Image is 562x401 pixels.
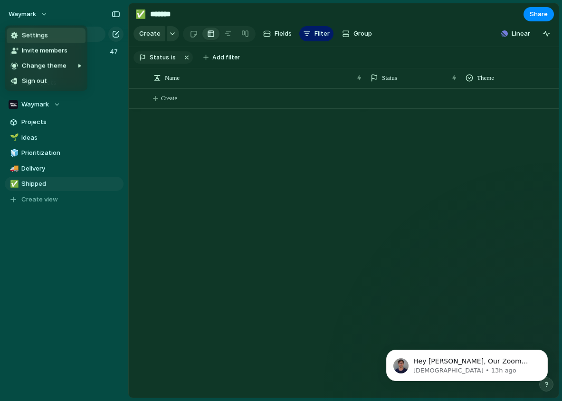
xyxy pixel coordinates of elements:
p: Message from Christian, sent 13h ago [41,37,164,45]
span: Change theme [22,61,67,71]
span: Sign out [22,76,47,86]
span: Settings [22,31,48,40]
iframe: Intercom notifications message [372,330,562,396]
span: Hey [PERSON_NAME], Our Zoom integration for feedback is still in the works, so unfortunately won'... [41,28,164,92]
span: Invite members [22,46,67,56]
